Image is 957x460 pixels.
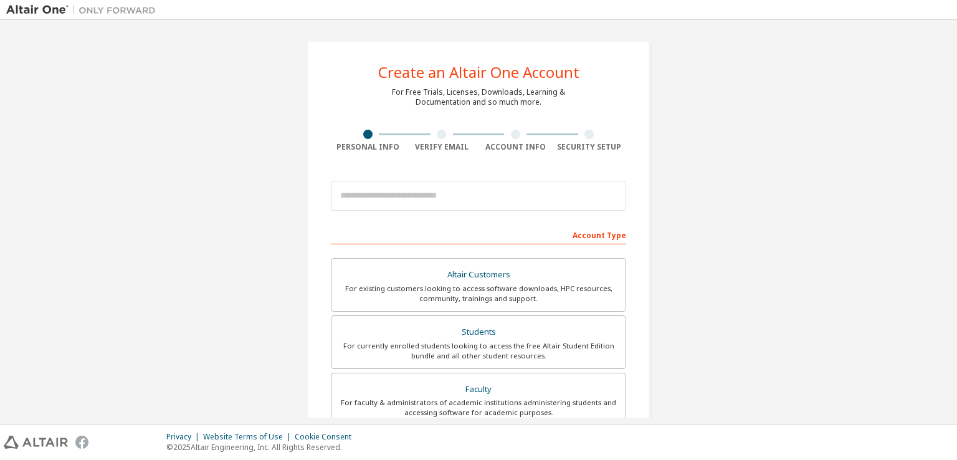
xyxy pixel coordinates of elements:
[331,142,405,152] div: Personal Info
[339,266,618,284] div: Altair Customers
[339,284,618,304] div: For existing customers looking to access software downloads, HPC resources, community, trainings ...
[339,341,618,361] div: For currently enrolled students looking to access the free Altair Student Edition bundle and all ...
[378,65,579,80] div: Create an Altair One Account
[331,224,626,244] div: Account Type
[295,432,359,442] div: Cookie Consent
[339,323,618,341] div: Students
[75,436,88,449] img: facebook.svg
[4,436,68,449] img: altair_logo.svg
[166,442,359,453] p: © 2025 Altair Engineering, Inc. All Rights Reserved.
[553,142,627,152] div: Security Setup
[339,398,618,418] div: For faculty & administrators of academic institutions administering students and accessing softwa...
[166,432,203,442] div: Privacy
[339,381,618,398] div: Faculty
[6,4,162,16] img: Altair One
[478,142,553,152] div: Account Info
[405,142,479,152] div: Verify Email
[392,87,565,107] div: For Free Trials, Licenses, Downloads, Learning & Documentation and so much more.
[203,432,295,442] div: Website Terms of Use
